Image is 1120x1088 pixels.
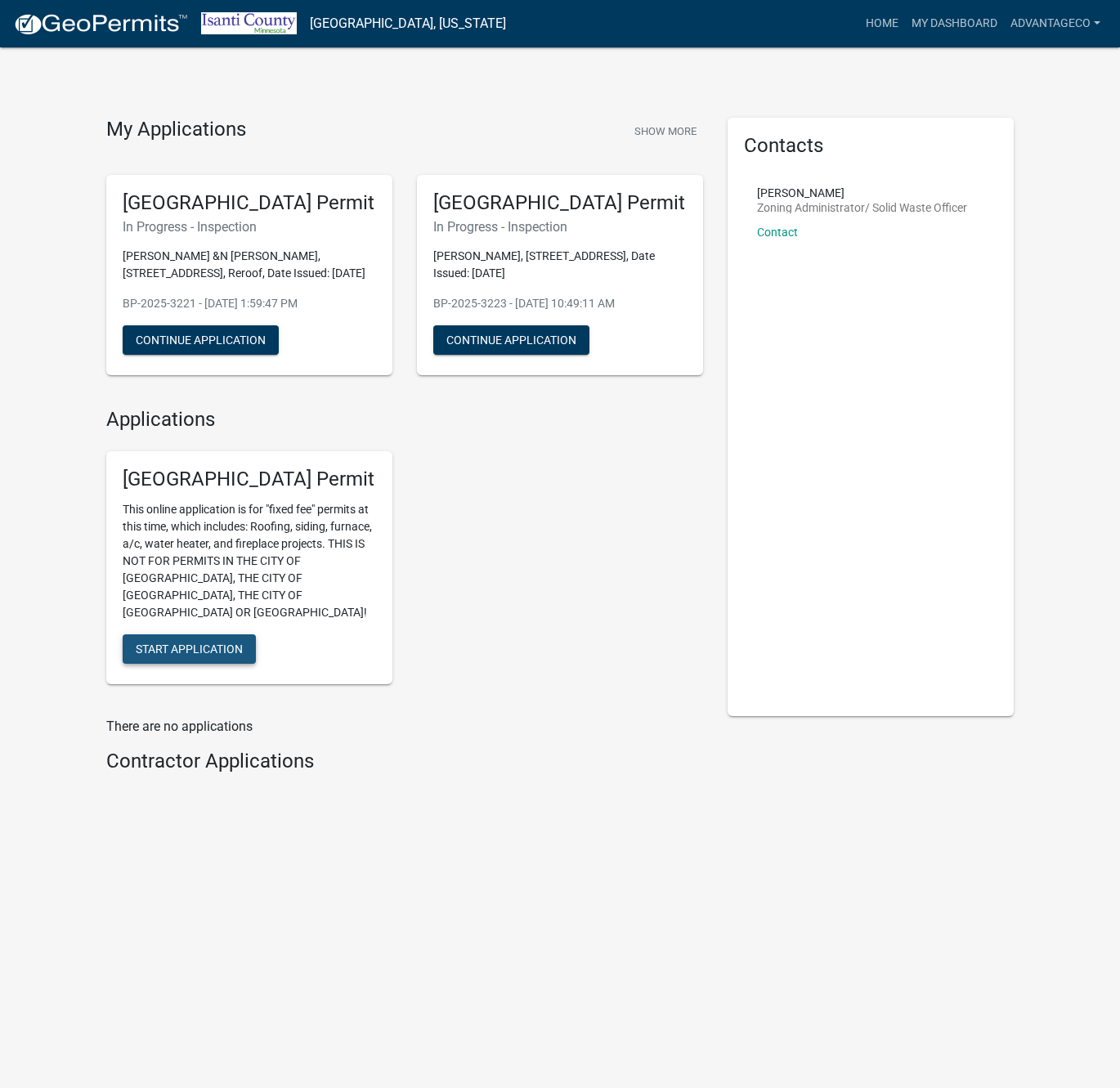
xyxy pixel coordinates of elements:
button: Continue Application [123,325,279,355]
a: Home [859,8,905,39]
button: Start Application [123,634,256,664]
p: BP-2025-3223 - [DATE] 10:49:11 AM [433,295,687,312]
p: There are no applications [106,717,703,737]
p: [PERSON_NAME], [STREET_ADDRESS], Date Issued: [DATE] [433,248,687,282]
button: Continue Application [433,325,589,355]
img: Isanti County, Minnesota [201,12,297,34]
h4: Applications [106,408,703,432]
a: Contact [757,226,798,239]
p: Zoning Administrator/ Solid Waste Officer [757,202,967,213]
h6: In Progress - Inspection [123,219,376,235]
h6: In Progress - Inspection [433,219,687,235]
wm-workflow-list-section: Contractor Applications [106,750,703,780]
h5: [GEOGRAPHIC_DATA] Permit [123,191,376,215]
a: [GEOGRAPHIC_DATA], [US_STATE] [310,10,506,38]
h4: My Applications [106,118,246,142]
span: Start Application [136,643,243,656]
h5: [GEOGRAPHIC_DATA] Permit [123,468,376,491]
p: BP-2025-3221 - [DATE] 1:59:47 PM [123,295,376,312]
button: Show More [628,118,703,145]
a: My Dashboard [905,8,1004,39]
h4: Contractor Applications [106,750,703,773]
a: AdvantageCo [1004,8,1107,39]
p: [PERSON_NAME] [757,187,967,199]
p: [PERSON_NAME] &N [PERSON_NAME], [STREET_ADDRESS], Reroof, Date Issued: [DATE] [123,248,376,282]
wm-workflow-list-section: Applications [106,408,703,697]
h5: [GEOGRAPHIC_DATA] Permit [433,191,687,215]
h5: Contacts [744,134,997,158]
p: This online application is for "fixed fee" permits at this time, which includes: Roofing, siding,... [123,501,376,621]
